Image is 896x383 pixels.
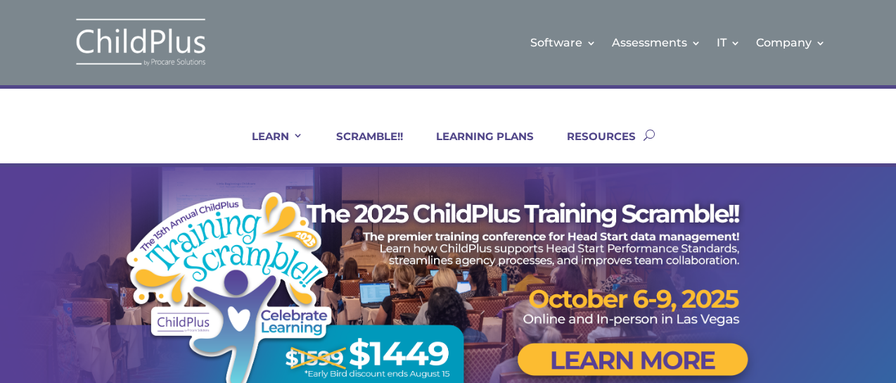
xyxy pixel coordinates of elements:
a: Software [530,14,596,71]
a: IT [717,14,741,71]
a: Assessments [612,14,701,71]
a: LEARNING PLANS [418,130,534,163]
a: RESOURCES [549,130,636,163]
a: LEARN [234,130,303,163]
a: Company [756,14,826,71]
a: SCRAMBLE!! [319,130,403,163]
